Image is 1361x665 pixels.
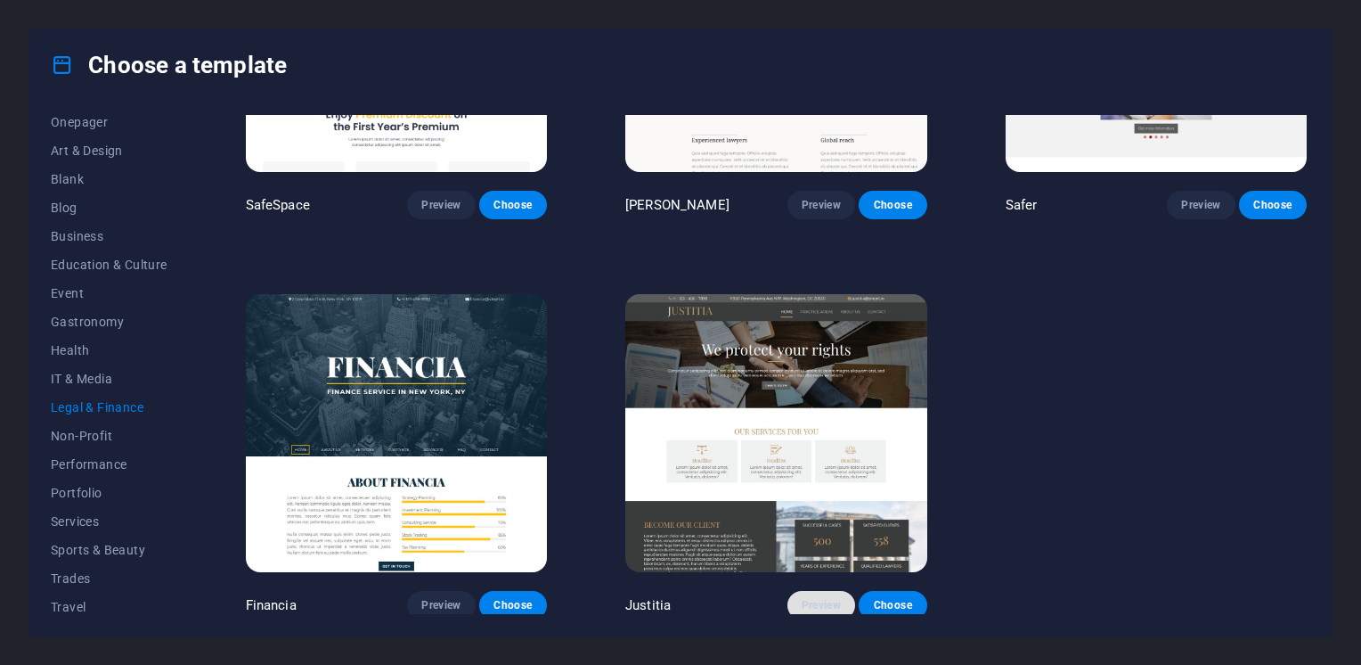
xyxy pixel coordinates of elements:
[51,450,167,479] button: Performance
[51,108,167,136] button: Onepager
[51,172,167,186] span: Blank
[873,198,912,212] span: Choose
[873,598,912,612] span: Choose
[802,598,841,612] span: Preview
[246,294,547,572] img: Financia
[625,294,926,572] img: Justitia
[51,308,167,336] button: Gastronomy
[51,193,167,222] button: Blog
[51,593,167,621] button: Travel
[51,457,167,472] span: Performance
[479,191,547,219] button: Choose
[51,400,167,415] span: Legal & Finance
[51,422,167,450] button: Non-Profit
[51,365,167,393] button: IT & Media
[51,514,167,529] span: Services
[51,571,167,586] span: Trades
[493,198,533,212] span: Choose
[1167,191,1235,219] button: Preview
[246,196,310,214] p: SafeSpace
[51,51,287,79] h4: Choose a template
[802,198,841,212] span: Preview
[51,507,167,536] button: Services
[51,315,167,329] span: Gastronomy
[246,596,297,614] p: Financia
[51,279,167,308] button: Event
[51,286,167,300] span: Event
[51,543,167,557] span: Sports & Beauty
[51,336,167,365] button: Health
[1181,198,1220,212] span: Preview
[51,600,167,614] span: Travel
[421,598,460,612] span: Preview
[859,191,926,219] button: Choose
[51,201,167,215] span: Blog
[1253,198,1292,212] span: Choose
[51,343,167,357] span: Health
[51,115,167,129] span: Onepager
[1239,191,1307,219] button: Choose
[493,598,533,612] span: Choose
[51,222,167,250] button: Business
[787,191,855,219] button: Preview
[407,591,475,620] button: Preview
[51,165,167,193] button: Blank
[51,429,167,443] span: Non-Profit
[51,393,167,422] button: Legal & Finance
[51,536,167,564] button: Sports & Beauty
[51,258,167,272] span: Education & Culture
[479,591,547,620] button: Choose
[51,144,167,158] span: Art & Design
[625,196,729,214] p: [PERSON_NAME]
[407,191,475,219] button: Preview
[51,486,167,500] span: Portfolio
[51,136,167,165] button: Art & Design
[51,229,167,243] span: Business
[859,591,926,620] button: Choose
[787,591,855,620] button: Preview
[51,250,167,279] button: Education & Culture
[51,564,167,593] button: Trades
[625,596,671,614] p: Justitia
[1006,196,1038,214] p: Safer
[421,198,460,212] span: Preview
[51,479,167,507] button: Portfolio
[51,372,167,386] span: IT & Media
